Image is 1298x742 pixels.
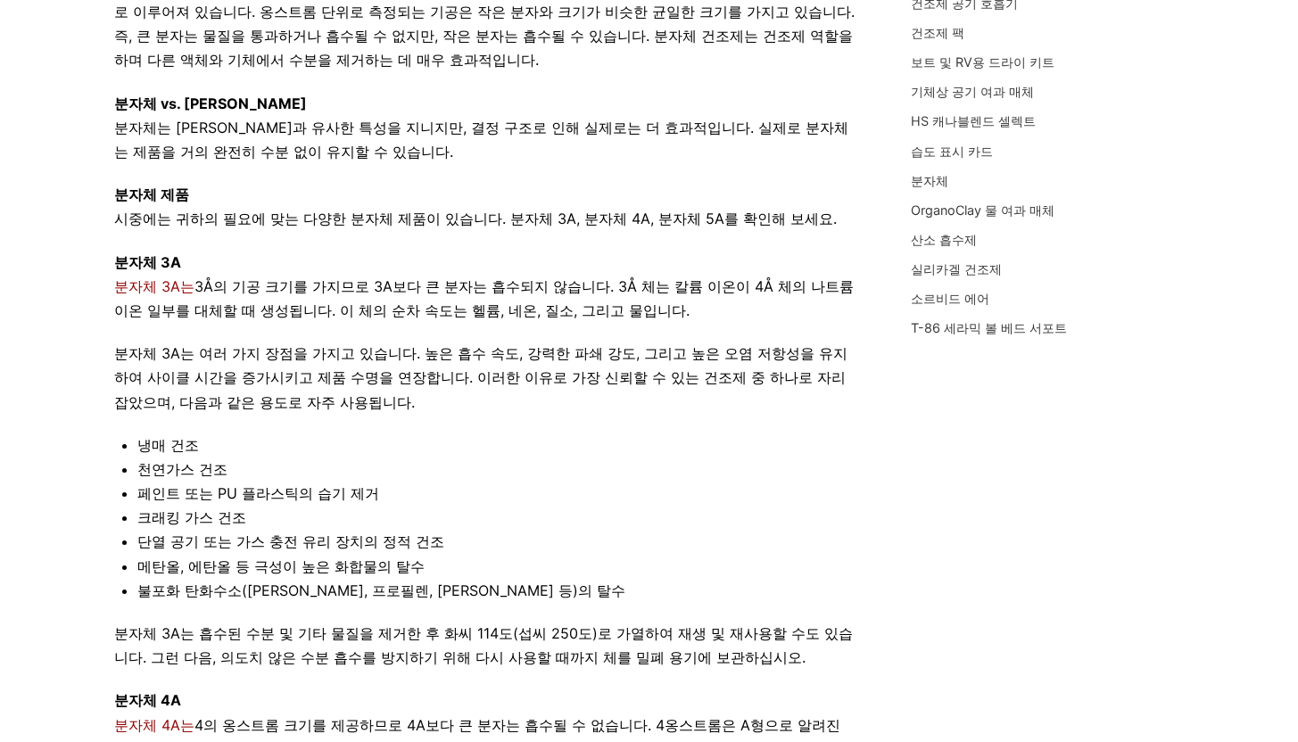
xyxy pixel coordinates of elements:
[911,144,993,159] a: 습도 표시 카드
[137,460,227,478] font: 천연가스 건조
[911,320,1067,335] a: T-86 세라믹 볼 베드 서포트
[114,277,854,319] font: 3Å의 기공 크기를 가지므로 3A보다 큰 분자는 흡수되지 않습니다. 3Å 체는 칼륨 이온이 4Å 체의 나트륨 이온 일부를 대체할 때 생성됩니다. 이 체의 순차 속도는 헬륨, ...
[137,436,199,454] font: 냉매 건조
[911,261,1002,276] a: 실리카겔 건조제
[114,624,853,666] font: 분자체 3A는 흡수된 수분 및 기타 물질을 제거한 후 화씨 114도(섭씨 250도)로 가열하여 재생 및 재사용할 수도 있습니다. 그런 다음, 의도치 않은 수분 흡수를 방지하기...
[911,84,1034,99] a: 기체상 공기 여과 매체
[114,95,307,112] font: 분자체 vs. [PERSON_NAME]
[911,291,989,306] a: 소르비드 에어
[911,54,1054,70] a: 보트 및 RV용 드라이 키트
[911,25,964,40] a: 건조제 팩
[137,532,444,550] font: 단열 공기 또는 가스 충전 유리 장치의 정적 건조
[114,344,847,410] font: 분자체 3A는 여러 가지 장점을 가지고 있습니다. 높은 흡수 속도, 강력한 파쇄 강도, 그리고 높은 오염 저항성을 유지하여 사이클 시간을 증가시키고 제품 수명을 연장합니다. ...
[114,277,194,295] a: 분자체 3A는
[114,210,837,227] font: 시중에는 귀하의 필요에 맞는 다양한 분자체 제품이 있습니다. 분자체 3A, 분자체 4A, 분자체 5A를 확인해 보세요.
[114,691,181,709] font: 분자체 4A
[911,173,948,188] a: 분자체
[114,716,194,734] a: 분자체 4A는
[114,185,189,203] font: 분자체 제품
[137,484,379,502] font: 페인트 또는 PU 플라스틱의 습기 제거
[911,232,977,247] a: 산소 흡수제
[137,581,625,599] font: 불포화 탄화수소([PERSON_NAME], 프로필렌, [PERSON_NAME] 등)의 탈수
[137,508,246,526] font: 크래킹 가스 건조
[114,119,848,161] font: 분자체는 [PERSON_NAME]과 유사한 특성을 지니지만, 결정 구조로 인해 실제로는 더 효과적입니다. 실제로 분자체는 제품을 거의 완전히 수분 없이 유지할 수 있습니다.
[911,113,1036,128] a: HS 캐나블렌드 셀렉트
[911,202,1054,218] a: OrganoClay 물 여과 매체
[114,253,181,271] font: 분자체 3A
[137,557,425,575] font: 메탄올, 에탄올 등 극성이 높은 화합물의 탈수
